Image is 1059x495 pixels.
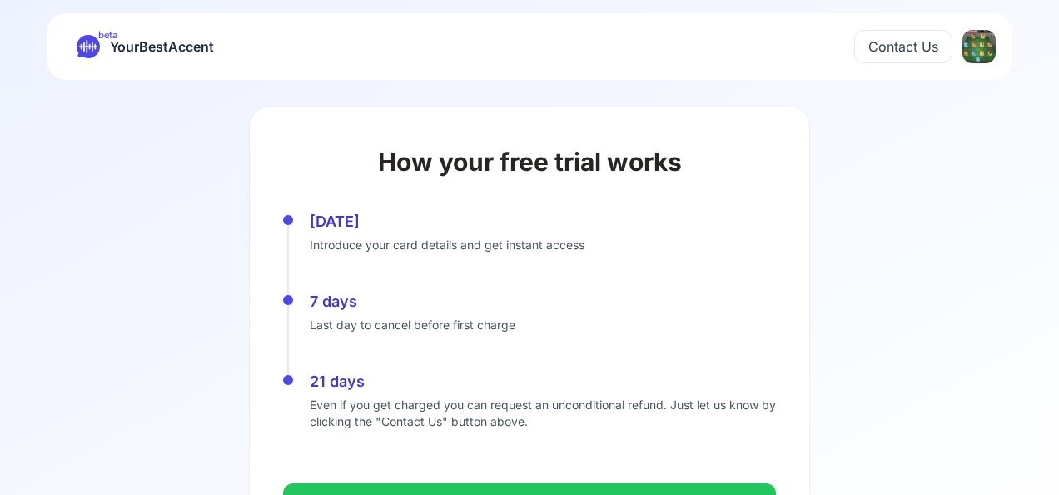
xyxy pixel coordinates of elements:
span: YourBestAccent [110,35,214,58]
a: betaYourBestAccent [63,35,227,58]
p: Even if you get charged you can request an unconditional refund. Just let us know by clicking the... [310,397,776,430]
p: Last day to cancel before first charge [310,317,776,333]
img: MM [962,30,996,63]
p: 21 days [310,370,776,393]
button: Contact Us [854,30,952,63]
p: 7 days [310,290,776,313]
p: Introduce your card details and get instant access [310,237,776,253]
p: [DATE] [310,210,776,233]
span: beta [98,28,117,42]
h2: How your free trial works [263,147,796,177]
